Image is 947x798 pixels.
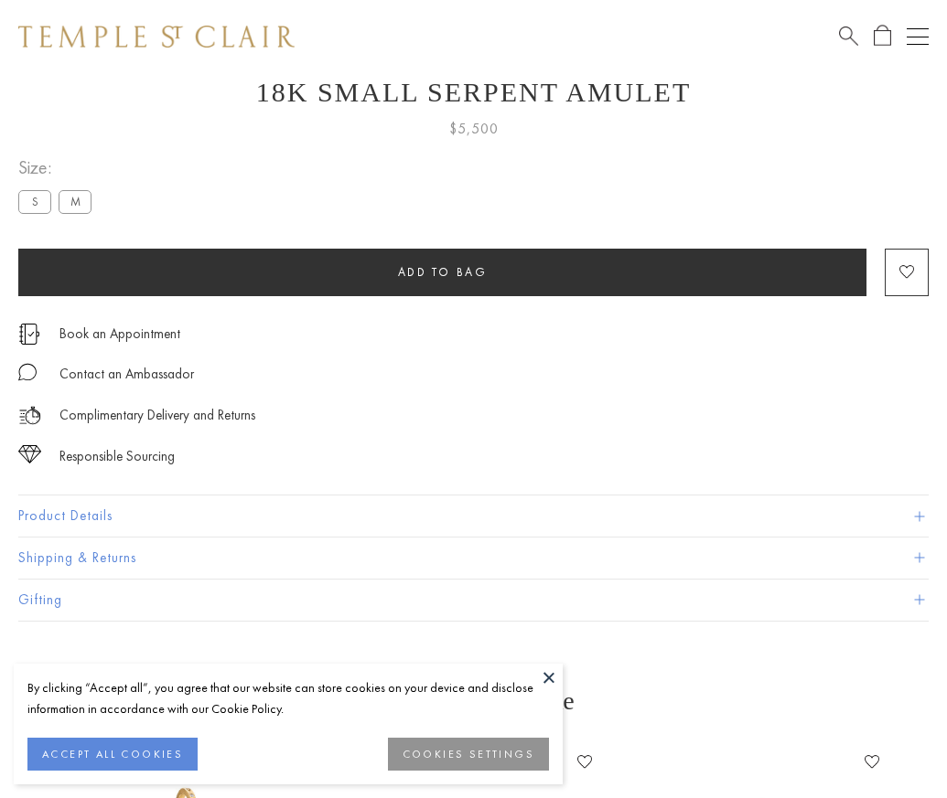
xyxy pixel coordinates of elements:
a: Open Shopping Bag [874,25,891,48]
button: ACCEPT ALL COOKIES [27,738,198,771]
h1: 18K Small Serpent Amulet [18,77,929,108]
a: Book an Appointment [59,324,180,344]
span: $5,500 [449,117,499,141]
label: M [59,190,91,213]
button: Gifting [18,580,929,621]
a: Search [839,25,858,48]
img: Temple St. Clair [18,26,295,48]
div: Contact an Ambassador [59,363,194,386]
div: Responsible Sourcing [59,445,175,468]
button: Add to bag [18,249,866,296]
button: Shipping & Returns [18,537,929,579]
button: COOKIES SETTINGS [388,738,549,771]
label: S [18,190,51,213]
img: icon_sourcing.svg [18,445,41,463]
img: icon_delivery.svg [18,404,41,427]
span: Add to bag [398,264,488,280]
img: icon_appointment.svg [18,324,40,345]
img: MessageIcon-01_2.svg [18,363,37,381]
button: Open navigation [907,26,929,48]
p: Complimentary Delivery and Returns [59,404,255,427]
span: Size: [18,153,99,183]
div: By clicking “Accept all”, you agree that our website can store cookies on your device and disclos... [27,677,549,719]
button: Product Details [18,495,929,537]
